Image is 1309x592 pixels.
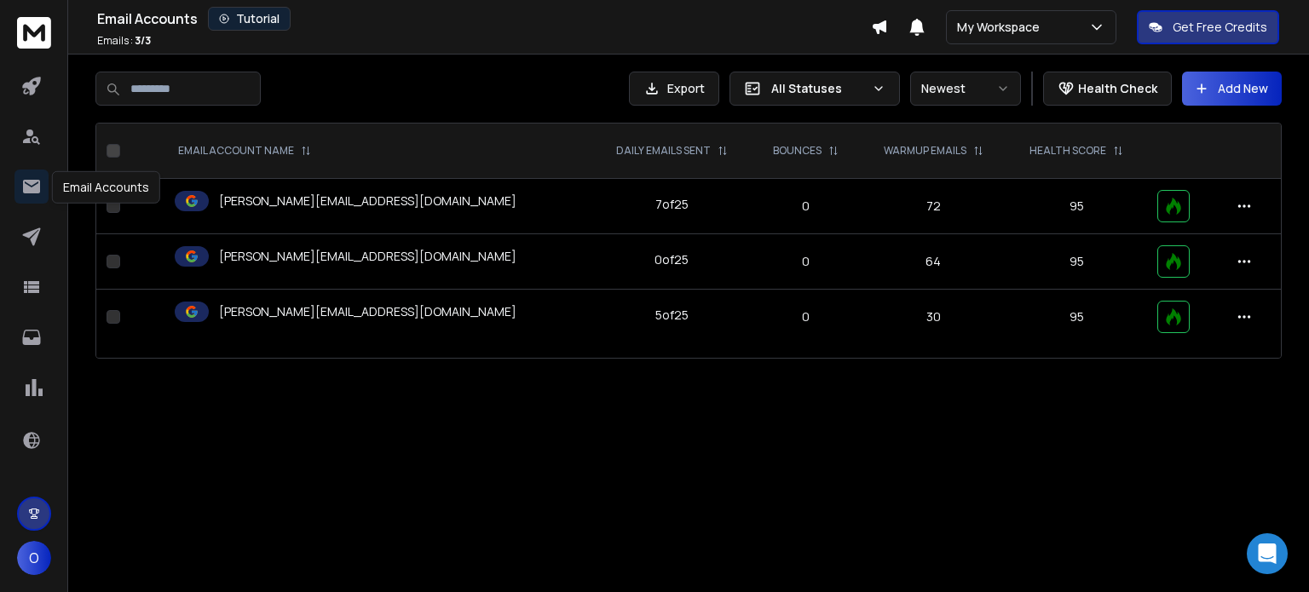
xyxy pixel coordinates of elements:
p: My Workspace [957,19,1047,36]
button: O [17,541,51,575]
p: [PERSON_NAME][EMAIL_ADDRESS][DOMAIN_NAME] [219,193,516,210]
button: Export [629,72,719,106]
p: DAILY EMAILS SENT [616,144,711,158]
td: 30 [860,290,1006,345]
p: Emails : [97,34,151,48]
button: Tutorial [208,7,291,31]
span: 3 / 3 [135,33,151,48]
p: 0 [763,198,850,215]
p: BOUNCES [773,144,822,158]
div: Email Accounts [97,7,871,31]
p: [PERSON_NAME][EMAIL_ADDRESS][DOMAIN_NAME] [219,248,516,265]
td: 95 [1006,290,1146,345]
div: 5 of 25 [655,307,689,324]
button: Get Free Credits [1137,10,1279,44]
p: WARMUP EMAILS [884,144,966,158]
div: Open Intercom Messenger [1247,533,1288,574]
p: HEALTH SCORE [1029,144,1106,158]
button: Newest [910,72,1021,106]
div: 0 of 25 [654,251,689,268]
p: Health Check [1078,80,1157,97]
p: Get Free Credits [1173,19,1267,36]
div: 7 of 25 [655,196,689,213]
div: EMAIL ACCOUNT NAME [178,144,311,158]
td: 95 [1006,179,1146,234]
p: 0 [763,308,850,325]
p: 0 [763,253,850,270]
p: [PERSON_NAME][EMAIL_ADDRESS][DOMAIN_NAME] [219,303,516,320]
div: Email Accounts [52,171,160,204]
td: 72 [860,179,1006,234]
p: All Statuses [771,80,865,97]
td: 95 [1006,234,1146,290]
td: 64 [860,234,1006,290]
button: Add New [1182,72,1282,106]
button: Health Check [1043,72,1172,106]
